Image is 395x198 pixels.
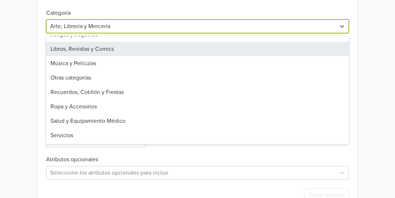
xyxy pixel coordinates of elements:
div: Otras categorías [46,71,349,85]
div: Libros, Revistas y Comics [46,42,349,56]
div: Música y Películas [46,56,349,71]
div: Salud y Equipamiento Médico [46,114,349,128]
div: Servicios [46,128,349,143]
div: Recuerdos, Cotillón y Fiestas [46,85,349,99]
div: Ropa y Accesorios [46,99,349,114]
h6: Categoría [46,1,349,17]
h6: Atributos opcionales [46,156,349,163]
